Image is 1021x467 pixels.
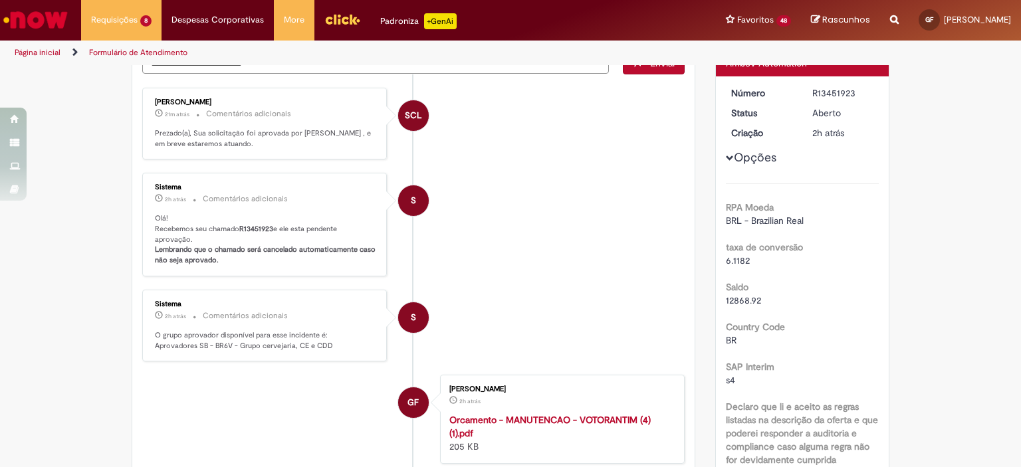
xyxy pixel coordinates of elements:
time: 27/08/2025 11:32:57 [165,195,186,203]
span: 8 [140,15,152,27]
time: 27/08/2025 13:33:50 [165,110,189,118]
b: SAP Interim [726,361,774,373]
span: SCL [405,100,421,132]
div: Sistema [155,300,376,308]
p: O grupo aprovador disponível para esse incidente é: Aprovadores SB - BR6V - Grupo cervejaria, CE ... [155,330,376,351]
a: Formulário de Atendimento [89,47,187,58]
span: 48 [776,15,791,27]
p: +GenAi [424,13,457,29]
small: Comentários adicionais [206,108,291,120]
span: 2h atrás [459,397,481,405]
div: Sistema [155,183,376,191]
span: s4 [726,374,735,386]
p: Olá! Recebemos seu chamado e ele esta pendente aprovação. [155,213,376,266]
small: Comentários adicionais [203,193,288,205]
span: BRL - Brazilian Real [726,215,804,227]
span: S [411,185,416,217]
span: Rascunhos [822,13,870,26]
b: RPA Moeda [726,201,774,213]
div: [PERSON_NAME] [155,98,376,106]
dt: Criação [721,126,803,140]
ul: Trilhas de página [10,41,671,65]
span: BR [726,334,737,346]
b: Declaro que li e aceito as regras listadas na descrição da oferta e que poderei responder a audit... [726,401,878,466]
dt: Status [721,106,803,120]
time: 27/08/2025 11:32:40 [459,397,481,405]
span: 2h atrás [165,312,186,320]
div: R13451923 [812,86,874,100]
a: Orcamento - MANUTENCAO - VOTORANTIM (4) (1).pdf [449,414,651,439]
span: [PERSON_NAME] [944,14,1011,25]
span: 2h atrás [812,127,844,139]
div: System [398,185,429,216]
dt: Número [721,86,803,100]
img: click_logo_yellow_360x200.png [324,9,360,29]
small: Comentários adicionais [203,310,288,322]
a: Rascunhos [811,14,870,27]
div: Giovanna Rodrigues Faria [398,387,429,418]
span: GF [407,387,419,419]
span: 21m atrás [165,110,189,118]
span: 6.1182 [726,254,750,266]
span: GF [925,15,933,24]
span: Requisições [91,13,138,27]
b: Saldo [726,281,748,293]
div: Padroniza [380,13,457,29]
b: Lembrando que o chamado será cancelado automaticamente caso não seja aprovado. [155,244,378,265]
b: R13451923 [239,224,273,234]
div: 205 KB [449,413,671,453]
div: System [398,302,429,333]
span: Despesas Corporativas [171,13,264,27]
a: Página inicial [15,47,60,58]
span: 2h atrás [165,195,186,203]
span: More [284,13,304,27]
span: Enviar [650,57,676,69]
div: [PERSON_NAME] [449,385,671,393]
span: S [411,302,416,333]
time: 27/08/2025 11:32:45 [812,127,844,139]
time: 27/08/2025 11:32:54 [165,312,186,320]
p: Prezado(a), Sua solicitação foi aprovada por [PERSON_NAME] , e em breve estaremos atuando. [155,128,376,149]
div: Aberto [812,106,874,120]
b: Country Code [726,321,785,333]
div: 27/08/2025 11:32:45 [812,126,874,140]
span: 12868.92 [726,294,761,306]
img: ServiceNow [1,7,70,33]
span: Favoritos [737,13,774,27]
div: Sergio Carlos Lopes Venturoli [398,100,429,131]
b: taxa de conversão [726,241,803,253]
